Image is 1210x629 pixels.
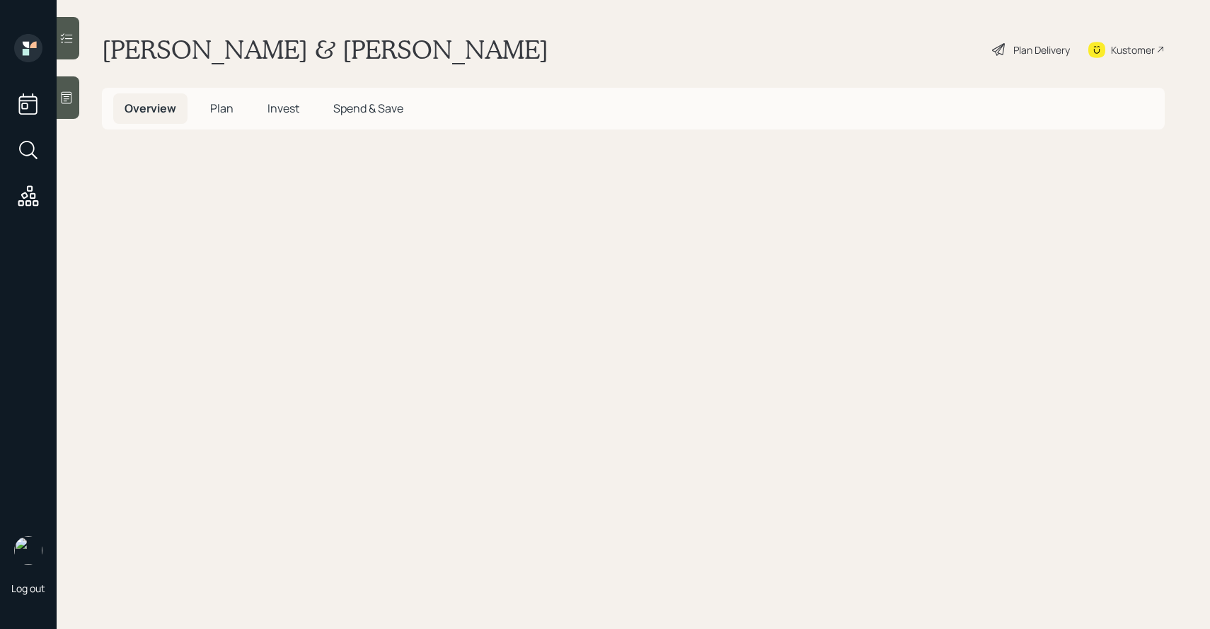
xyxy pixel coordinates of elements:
[333,100,403,116] span: Spend & Save
[125,100,176,116] span: Overview
[210,100,234,116] span: Plan
[1111,42,1155,57] div: Kustomer
[14,536,42,565] img: sami-boghos-headshot.png
[1013,42,1070,57] div: Plan Delivery
[267,100,299,116] span: Invest
[102,34,548,65] h1: [PERSON_NAME] & [PERSON_NAME]
[11,582,45,595] div: Log out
